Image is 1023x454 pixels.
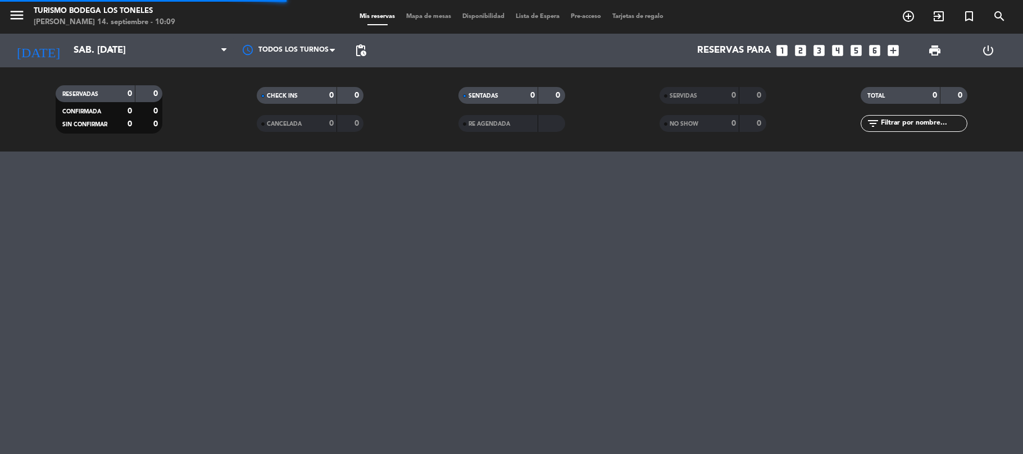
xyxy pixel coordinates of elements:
span: print [928,44,942,57]
i: looks_6 [867,43,882,58]
span: CANCELADA [267,121,302,127]
i: looks_3 [812,43,826,58]
div: [PERSON_NAME] 14. septiembre - 10:09 [34,17,175,28]
strong: 0 [958,91,965,99]
strong: 0 [153,120,160,128]
strong: 0 [329,91,334,99]
i: menu [8,7,25,24]
strong: 0 [354,120,361,127]
span: RE AGENDADA [469,121,510,127]
span: pending_actions [354,44,367,57]
span: CHECK INS [267,93,298,99]
div: Turismo Bodega Los Toneles [34,6,175,17]
button: menu [8,7,25,27]
strong: 0 [556,91,562,99]
strong: 0 [128,90,132,98]
strong: 0 [153,107,160,115]
i: power_settings_new [981,44,995,57]
i: turned_in_not [962,10,976,23]
strong: 0 [757,91,763,99]
strong: 0 [731,120,736,127]
span: Lista de Espera [510,13,565,20]
strong: 0 [329,120,334,127]
span: Tarjetas de regalo [607,13,669,20]
strong: 0 [731,91,736,99]
i: filter_list [866,117,880,130]
span: Mapa de mesas [401,13,457,20]
strong: 0 [128,107,132,115]
span: SERVIDAS [670,93,697,99]
strong: 0 [153,90,160,98]
i: exit_to_app [932,10,945,23]
strong: 0 [530,91,535,99]
i: looks_4 [830,43,845,58]
span: TOTAL [867,93,885,99]
div: LOG OUT [961,34,1015,67]
i: search [993,10,1006,23]
strong: 0 [757,120,763,127]
input: Filtrar por nombre... [880,117,967,130]
i: looks_one [775,43,789,58]
span: SENTADAS [469,93,498,99]
strong: 0 [128,120,132,128]
i: add_circle_outline [902,10,915,23]
i: arrow_drop_down [104,44,118,57]
i: add_box [886,43,901,58]
span: NO SHOW [670,121,698,127]
span: Disponibilidad [457,13,510,20]
span: Pre-acceso [565,13,607,20]
i: [DATE] [8,38,68,63]
span: CONFIRMADA [62,109,101,114]
span: SIN CONFIRMAR [62,122,107,127]
span: Mis reservas [354,13,401,20]
span: RESERVADAS [62,91,98,97]
strong: 0 [933,91,937,99]
strong: 0 [354,91,361,99]
i: looks_5 [849,43,863,58]
i: looks_two [793,43,808,58]
span: Reservas para [697,45,771,56]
